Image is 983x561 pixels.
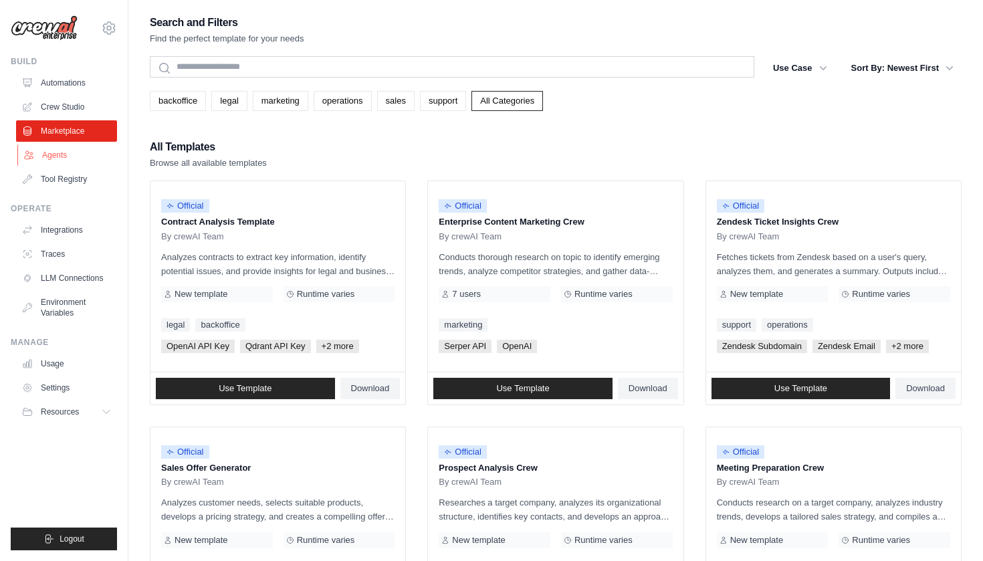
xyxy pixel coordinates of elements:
span: By crewAI Team [161,477,224,487]
p: Sales Offer Generator [161,461,395,475]
p: Researches a target company, analyzes its organizational structure, identifies key contacts, and ... [439,495,672,524]
span: By crewAI Team [717,231,780,242]
span: Qdrant API Key [240,340,311,353]
span: Use Template [774,383,827,394]
span: New template [175,535,227,546]
a: Download [895,378,956,399]
a: Environment Variables [16,292,117,324]
a: legal [161,318,190,332]
p: Browse all available templates [150,156,267,170]
p: Conducts research on a target company, analyzes industry trends, develops a tailored sales strate... [717,495,950,524]
span: Official [161,445,209,459]
span: New template [730,535,783,546]
a: Traces [16,243,117,265]
span: Runtime varies [297,535,355,546]
a: Usage [16,353,117,374]
span: 7 users [452,289,481,300]
p: Contract Analysis Template [161,215,395,229]
a: LLM Connections [16,267,117,289]
span: New template [452,535,505,546]
p: Prospect Analysis Crew [439,461,672,475]
span: Resources [41,407,79,417]
div: Build [11,56,117,67]
span: Use Template [496,383,549,394]
p: Fetches tickets from Zendesk based on a user's query, analyzes them, and generates a summary. Out... [717,250,950,278]
button: Logout [11,528,117,550]
span: Runtime varies [574,535,633,546]
span: Official [161,199,209,213]
a: Use Template [433,378,613,399]
p: Meeting Preparation Crew [717,461,950,475]
a: Use Template [156,378,335,399]
span: Download [906,383,945,394]
a: sales [377,91,415,111]
span: By crewAI Team [717,477,780,487]
span: Zendesk Email [812,340,881,353]
p: Enterprise Content Marketing Crew [439,215,672,229]
a: Use Template [712,378,891,399]
a: backoffice [195,318,245,332]
a: Agents [17,144,118,166]
a: Crew Studio [16,96,117,118]
span: Runtime varies [574,289,633,300]
a: marketing [439,318,487,332]
span: New template [730,289,783,300]
a: marketing [253,91,308,111]
span: Official [717,199,765,213]
span: Runtime varies [852,535,910,546]
img: Logo [11,15,78,41]
span: New template [175,289,227,300]
p: Zendesk Ticket Insights Crew [717,215,950,229]
span: Use Template [219,383,271,394]
span: Zendesk Subdomain [717,340,807,353]
a: Automations [16,72,117,94]
p: Conducts thorough research on topic to identify emerging trends, analyze competitor strategies, a... [439,250,672,278]
span: Runtime varies [852,289,910,300]
span: OpenAI API Key [161,340,235,353]
a: Marketplace [16,120,117,142]
a: All Categories [471,91,543,111]
span: By crewAI Team [161,231,224,242]
div: Manage [11,337,117,348]
span: Official [439,445,487,459]
span: Serper API [439,340,491,353]
p: Analyzes contracts to extract key information, identify potential issues, and provide insights fo... [161,250,395,278]
a: legal [211,91,247,111]
a: Download [340,378,401,399]
a: Settings [16,377,117,399]
p: Analyzes customer needs, selects suitable products, develops a pricing strategy, and creates a co... [161,495,395,524]
button: Use Case [765,56,835,80]
a: Download [618,378,678,399]
a: Integrations [16,219,117,241]
h2: Search and Filters [150,13,304,32]
span: Official [717,445,765,459]
span: By crewAI Team [439,477,502,487]
span: Logout [60,534,84,544]
a: support [717,318,756,332]
button: Resources [16,401,117,423]
a: operations [762,318,813,332]
span: Official [439,199,487,213]
span: Download [351,383,390,394]
h2: All Templates [150,138,267,156]
span: Download [629,383,667,394]
span: +2 more [886,340,929,353]
a: operations [314,91,372,111]
span: Runtime varies [297,289,355,300]
a: Tool Registry [16,169,117,190]
p: Find the perfect template for your needs [150,32,304,45]
span: +2 more [316,340,359,353]
span: OpenAI [497,340,537,353]
span: By crewAI Team [439,231,502,242]
a: backoffice [150,91,206,111]
button: Sort By: Newest First [843,56,962,80]
a: support [420,91,466,111]
div: Operate [11,203,117,214]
